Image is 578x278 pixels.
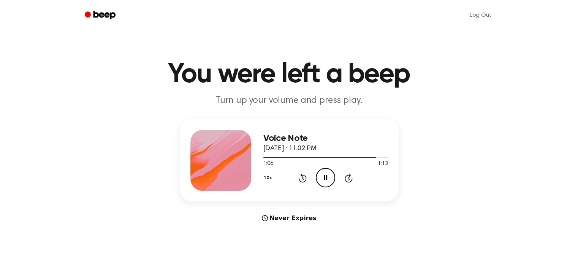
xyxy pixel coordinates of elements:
[263,160,273,168] span: 1:06
[95,61,484,88] h1: You were left a beep
[79,8,122,23] a: Beep
[378,160,388,168] span: 1:13
[180,214,399,223] div: Never Expires
[462,6,499,24] a: Log Out
[263,145,317,152] span: [DATE] · 11:02 PM
[143,94,435,107] p: Turn up your volume and press play.
[263,133,388,144] h3: Voice Note
[263,171,275,184] button: 1.0x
